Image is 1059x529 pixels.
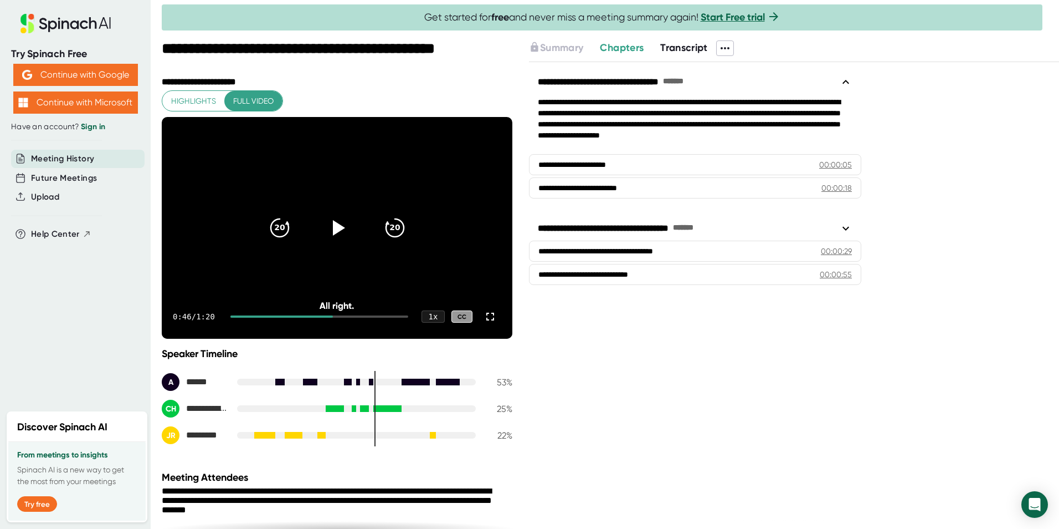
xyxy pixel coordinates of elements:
[819,159,852,170] div: 00:00:05
[485,430,512,441] div: 22 %
[22,70,32,80] img: Aehbyd4JwY73AAAAAElFTkSuQmCC
[820,269,852,280] div: 00:00:55
[31,228,91,241] button: Help Center
[81,122,105,131] a: Sign in
[224,91,282,111] button: Full video
[821,182,852,194] div: 00:00:18
[821,246,852,257] div: 00:00:29
[13,91,138,114] button: Continue with Microsoft
[162,373,228,391] div: Adamos
[162,91,225,111] button: Highlights
[13,64,138,86] button: Continue with Google
[529,40,583,55] button: Summary
[421,311,445,323] div: 1 x
[1021,491,1048,518] div: Open Intercom Messenger
[701,11,765,23] a: Start Free trial
[17,451,137,460] h3: From meetings to insights
[660,40,708,55] button: Transcript
[31,191,59,204] button: Upload
[17,464,137,487] p: Spinach AI is a new way to get the most from your meetings
[600,42,644,54] span: Chapters
[233,94,274,108] span: Full video
[173,312,217,321] div: 0:46 / 1:20
[162,400,228,418] div: Christie Hicks
[31,228,80,241] span: Help Center
[17,496,57,512] button: Try free
[660,42,708,54] span: Transcript
[485,377,512,388] div: 53 %
[162,471,515,484] div: Meeting Attendees
[31,152,94,165] button: Meeting History
[485,404,512,414] div: 25 %
[162,373,179,391] div: A
[451,311,472,323] div: CC
[162,400,179,418] div: CH
[162,426,179,444] div: JR
[424,11,780,24] span: Get started for and never miss a meeting summary again!
[491,11,509,23] b: free
[162,426,228,444] div: Joe Russo
[600,40,644,55] button: Chapters
[171,94,216,108] span: Highlights
[540,42,583,54] span: Summary
[17,420,107,435] h2: Discover Spinach AI
[529,40,600,56] div: Upgrade to access
[11,122,140,132] div: Have an account?
[11,48,140,60] div: Try Spinach Free
[197,301,477,311] div: All right.
[31,172,97,185] button: Future Meetings
[162,348,512,360] div: Speaker Timeline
